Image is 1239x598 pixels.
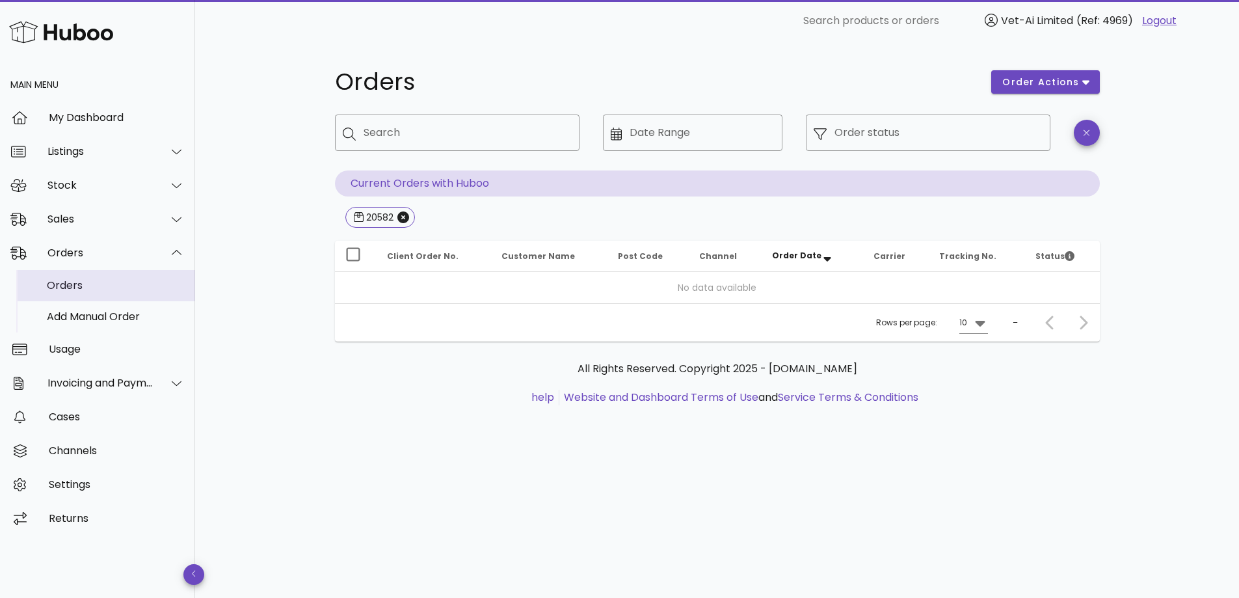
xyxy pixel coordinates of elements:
[689,241,762,272] th: Channel
[618,251,663,262] span: Post Code
[345,361,1089,377] p: All Rights Reserved. Copyright 2025 - [DOMAIN_NAME]
[1076,13,1133,28] span: (Ref: 4969)
[929,241,1026,272] th: Tracking No.
[47,179,153,191] div: Stock
[9,18,113,46] img: Huboo Logo
[501,251,575,262] span: Customer Name
[491,241,608,272] th: Customer Name
[699,251,737,262] span: Channel
[49,411,185,423] div: Cases
[397,211,409,223] button: Close
[47,213,153,225] div: Sales
[47,310,185,323] div: Add Manual Order
[991,70,1099,94] button: order actions
[863,241,928,272] th: Carrier
[772,250,821,261] span: Order Date
[377,241,491,272] th: Client Order No.
[335,70,976,94] h1: Orders
[778,390,918,405] a: Service Terms & Conditions
[559,390,918,405] li: and
[47,279,185,292] div: Orders
[387,251,459,262] span: Client Order No.
[1142,13,1177,29] a: Logout
[49,444,185,457] div: Channels
[1035,251,1074,262] span: Status
[335,272,1100,303] td: No data available
[335,170,1100,197] p: Current Orders with Huboo
[1002,75,1080,89] span: order actions
[49,111,185,124] div: My Dashboard
[49,478,185,491] div: Settings
[49,343,185,355] div: Usage
[1013,317,1018,329] div: –
[49,512,185,524] div: Returns
[873,251,905,262] span: Carrier
[876,304,988,342] div: Rows per page:
[762,241,863,272] th: Order Date: Sorted descending. Activate to remove sorting.
[531,390,554,405] a: help
[1025,241,1099,272] th: Status
[607,241,689,272] th: Post Code
[564,390,758,405] a: Website and Dashboard Terms of Use
[364,211,393,224] div: 20582
[1001,13,1073,28] span: Vet-Ai Limited
[939,251,996,262] span: Tracking No.
[47,377,153,389] div: Invoicing and Payments
[47,145,153,157] div: Listings
[959,317,967,329] div: 10
[959,312,988,333] div: 10Rows per page:
[47,247,153,259] div: Orders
